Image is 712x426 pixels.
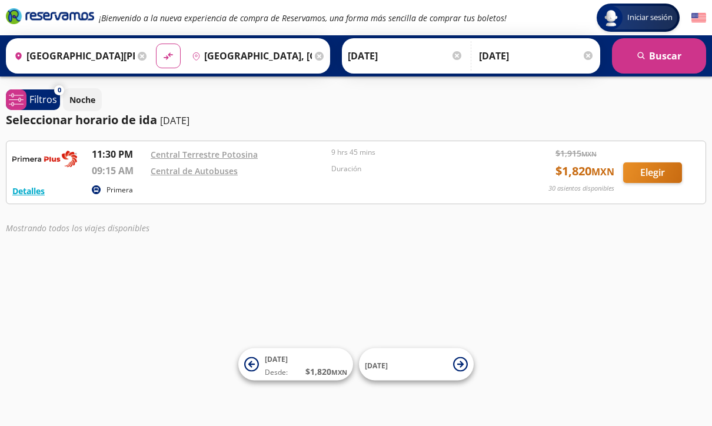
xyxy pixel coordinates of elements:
span: Iniciar sesión [623,12,677,24]
a: Central Terrestre Potosina [151,149,258,160]
input: Buscar Origen [9,41,135,71]
span: $ 1,820 [305,365,347,378]
button: 0Filtros [6,89,60,110]
small: MXN [331,368,347,377]
input: Opcional [479,41,594,71]
p: Seleccionar horario de ida [6,111,157,129]
input: Elegir Fecha [348,41,463,71]
span: Desde: [265,367,288,378]
p: Duración [331,164,506,174]
img: RESERVAMOS [12,147,77,171]
button: English [691,11,706,25]
p: 9 hrs 45 mins [331,147,506,158]
button: [DATE]Desde:$1,820MXN [238,348,353,381]
p: [DATE] [160,114,189,128]
p: Noche [69,94,95,106]
em: Mostrando todos los viajes disponibles [6,222,149,234]
button: Buscar [612,38,706,74]
a: Central de Autobuses [151,165,238,177]
p: 11:30 PM [92,147,145,161]
p: Primera [107,185,133,195]
span: $ 1,915 [555,147,597,159]
p: Filtros [29,92,57,106]
i: Brand Logo [6,7,94,25]
em: ¡Bienvenido a la nueva experiencia de compra de Reservamos, una forma más sencilla de comprar tus... [99,12,507,24]
span: [DATE] [365,360,388,370]
button: [DATE] [359,348,474,381]
span: 0 [58,85,61,95]
p: 30 asientos disponibles [548,184,614,194]
small: MXN [581,149,597,158]
input: Buscar Destino [187,41,312,71]
button: Detalles [12,185,45,197]
button: Noche [63,88,102,111]
small: MXN [591,165,614,178]
p: 09:15 AM [92,164,145,178]
button: Elegir [623,162,682,183]
a: Brand Logo [6,7,94,28]
span: [DATE] [265,354,288,364]
span: $ 1,820 [555,162,614,180]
